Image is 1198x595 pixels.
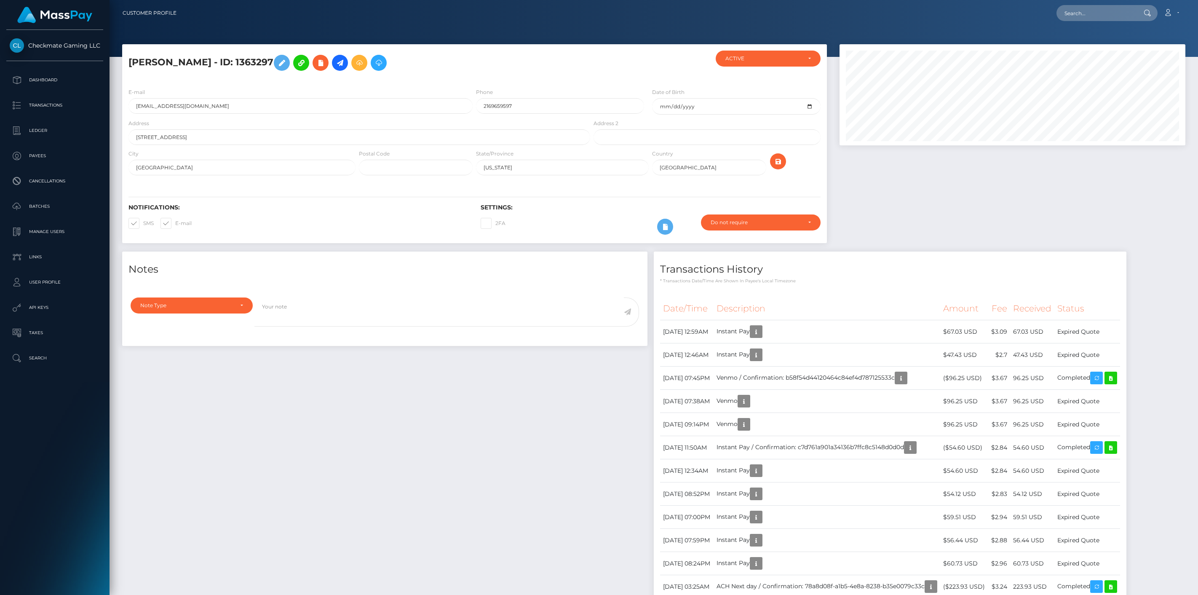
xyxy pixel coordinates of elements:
label: City [128,150,139,158]
div: Note Type [140,302,233,309]
h6: Notifications: [128,204,468,211]
h4: Notes [128,262,641,277]
p: Dashboard [10,74,100,86]
td: Venmo [714,390,940,413]
label: State/Province [476,150,513,158]
p: Search [10,352,100,365]
h5: [PERSON_NAME] - ID: 1363297 [128,51,586,75]
td: $3.09 [988,320,1010,343]
p: Ledger [10,124,100,137]
a: Transactions [6,95,103,116]
td: 60.73 USD [1010,552,1054,575]
td: Expired Quote [1054,413,1120,436]
a: Cancellations [6,171,103,192]
label: Address [128,120,149,127]
td: [DATE] 08:24PM [660,552,714,575]
td: [DATE] 07:38AM [660,390,714,413]
td: $3.67 [988,390,1010,413]
p: * Transactions date/time are shown in payee's local timezone [660,278,1120,284]
img: MassPay Logo [17,7,92,23]
td: Instant Pay [714,482,940,506]
td: ($54.60 USD) [940,436,988,459]
td: $3.67 [988,413,1010,436]
td: 67.03 USD [1010,320,1054,343]
td: $2.94 [988,506,1010,529]
td: ($96.25 USD) [940,367,988,390]
input: Search... [1056,5,1136,21]
label: E-mail [160,218,192,229]
p: Payees [10,150,100,162]
td: $54.12 USD [940,482,988,506]
td: [DATE] 07:00PM [660,506,714,529]
td: $96.25 USD [940,390,988,413]
p: Batches [10,200,100,213]
label: E-mail [128,88,145,96]
td: $67.03 USD [940,320,988,343]
td: Expired Quote [1054,343,1120,367]
td: 47.43 USD [1010,343,1054,367]
td: Expired Quote [1054,529,1120,552]
td: Expired Quote [1054,506,1120,529]
h6: Settings: [481,204,820,211]
p: Cancellations [10,175,100,188]
a: Ledger [6,120,103,141]
a: Customer Profile [123,4,176,22]
td: $54.60 USD [940,459,988,482]
label: Country [652,150,673,158]
th: Amount [940,297,988,320]
td: [DATE] 07:59PM [660,529,714,552]
td: $56.44 USD [940,529,988,552]
td: $2.7 [988,343,1010,367]
td: 96.25 USD [1010,413,1054,436]
td: Instant Pay [714,459,940,482]
td: [DATE] 08:52PM [660,482,714,506]
button: Note Type [131,297,253,314]
td: 56.44 USD [1010,529,1054,552]
td: Expired Quote [1054,552,1120,575]
td: Venmo / Confirmation: b58f54d44120464c84ef4d787125533c [714,367,940,390]
a: Payees [6,145,103,166]
div: ACTIVE [725,55,801,62]
td: $2.84 [988,436,1010,459]
h4: Transactions History [660,262,1120,277]
td: [DATE] 09:14PM [660,413,714,436]
a: Manage Users [6,221,103,242]
td: Instant Pay [714,529,940,552]
td: $3.67 [988,367,1010,390]
a: Dashboard [6,70,103,91]
td: $2.88 [988,529,1010,552]
a: Search [6,348,103,369]
a: Batches [6,196,103,217]
th: Description [714,297,940,320]
td: $2.84 [988,459,1010,482]
td: 96.25 USD [1010,367,1054,390]
a: Initiate Payout [332,55,348,71]
p: Links [10,251,100,263]
label: Date of Birth [652,88,685,96]
td: $60.73 USD [940,552,988,575]
button: Do not require [701,214,821,230]
label: Postal Code [359,150,390,158]
td: [DATE] 07:45PM [660,367,714,390]
a: Taxes [6,322,103,343]
td: Venmo [714,413,940,436]
td: [DATE] 12:46AM [660,343,714,367]
td: Instant Pay / Confirmation: c7d761a901a34136b7ffc8c5148d0d0d [714,436,940,459]
td: Instant Pay [714,320,940,343]
td: [DATE] 11:50AM [660,436,714,459]
th: Fee [988,297,1010,320]
td: 96.25 USD [1010,390,1054,413]
td: Expired Quote [1054,459,1120,482]
td: $96.25 USD [940,413,988,436]
th: Received [1010,297,1054,320]
td: $2.83 [988,482,1010,506]
span: Checkmate Gaming LLC [6,42,103,49]
p: API Keys [10,301,100,314]
td: Completed [1054,436,1120,459]
a: Links [6,247,103,268]
img: Checkmate Gaming LLC [10,38,24,53]
td: [DATE] 12:34AM [660,459,714,482]
p: Manage Users [10,225,100,238]
a: User Profile [6,272,103,293]
td: 54.12 USD [1010,482,1054,506]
